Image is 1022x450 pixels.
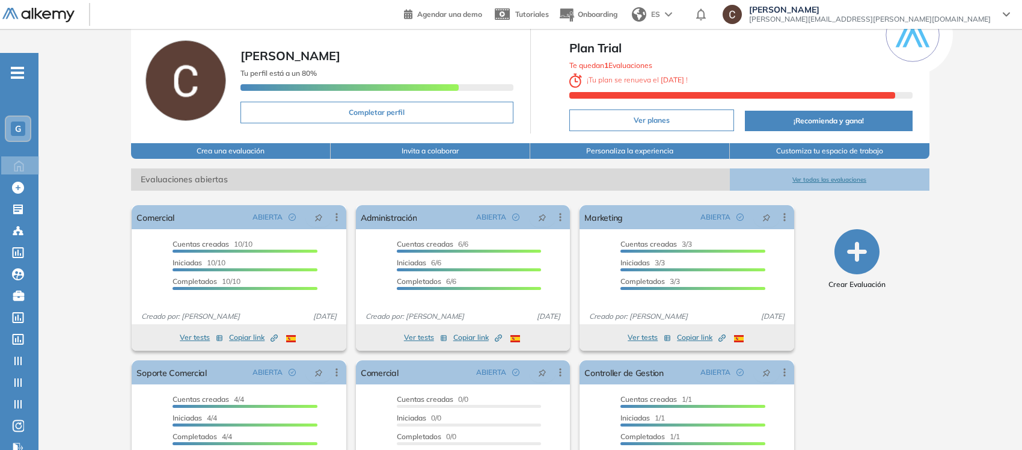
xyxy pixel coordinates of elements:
[677,330,726,345] button: Copiar link
[628,330,671,345] button: Ver tests
[807,312,1022,450] iframe: Chat Widget
[397,239,468,248] span: 6/6
[512,214,519,221] span: check-circle
[15,124,21,134] span: G
[538,212,546,222] span: pushpin
[512,369,519,376] span: check-circle
[651,9,660,20] span: ES
[620,239,677,248] span: Cuentas creadas
[584,360,663,384] a: Controller de Gestion
[173,413,217,422] span: 4/4
[632,7,646,22] img: world
[476,367,506,378] span: ABIERTA
[397,239,453,248] span: Cuentas creadas
[136,205,174,229] a: Comercial
[620,395,692,404] span: 1/1
[762,368,771,377] span: pushpin
[569,75,688,84] span: ¡ Tu plan se renueva el !
[173,395,244,404] span: 4/4
[745,111,912,131] button: ¡Recomienda y gana!
[749,5,991,14] span: [PERSON_NAME]
[131,143,331,159] button: Crea una evaluación
[620,432,680,441] span: 1/1
[404,6,482,20] a: Agendar una demo
[397,413,441,422] span: 0/0
[240,102,513,123] button: Completar perfil
[2,8,75,23] img: Logo
[173,432,232,441] span: 4/4
[397,395,468,404] span: 0/0
[286,335,296,342] img: ESP
[404,330,447,345] button: Ver tests
[756,311,789,322] span: [DATE]
[659,75,686,84] b: [DATE]
[180,330,223,345] button: Ver tests
[620,277,665,286] span: Completados
[538,368,546,377] span: pushpin
[620,413,665,422] span: 1/1
[361,205,417,229] a: Administración
[453,330,502,345] button: Copiar link
[529,208,555,227] button: pushpin
[229,330,278,345] button: Copiar link
[240,48,340,63] span: [PERSON_NAME]
[397,277,456,286] span: 6/6
[736,214,744,221] span: check-circle
[604,61,608,70] b: 1
[289,369,296,376] span: check-circle
[308,311,341,322] span: [DATE]
[529,363,555,382] button: pushpin
[361,311,469,322] span: Creado por: [PERSON_NAME]
[749,14,991,24] span: [PERSON_NAME][EMAIL_ADDRESS][PERSON_NAME][DOMAIN_NAME]
[173,277,217,286] span: Completados
[173,258,202,267] span: Iniciadas
[397,432,441,441] span: Completados
[665,12,672,17] img: arrow
[305,208,332,227] button: pushpin
[136,360,206,384] a: Soporte Comercial
[620,258,650,267] span: Iniciadas
[569,109,735,131] button: Ver planes
[417,10,482,19] span: Agendar una demo
[515,10,549,19] span: Tutoriales
[305,363,332,382] button: pushpin
[314,212,323,222] span: pushpin
[620,395,677,404] span: Cuentas creadas
[397,413,426,422] span: Iniciadas
[229,332,278,343] span: Copiar link
[753,208,780,227] button: pushpin
[252,212,283,223] span: ABIERTA
[314,368,323,377] span: pushpin
[762,212,771,222] span: pushpin
[510,335,520,342] img: ESP
[397,258,426,267] span: Iniciadas
[173,413,202,422] span: Iniciadas
[289,214,296,221] span: check-circle
[736,369,744,376] span: check-circle
[173,258,225,267] span: 10/10
[700,367,730,378] span: ABIERTA
[145,40,226,121] img: Foto de perfil
[397,432,456,441] span: 0/0
[620,239,692,248] span: 3/3
[397,277,441,286] span: Completados
[584,311,693,322] span: Creado por: [PERSON_NAME]
[753,363,780,382] button: pushpin
[700,212,730,223] span: ABIERTA
[173,239,229,248] span: Cuentas creadas
[173,239,252,248] span: 10/10
[173,277,240,286] span: 10/10
[131,168,729,191] span: Evaluaciones abiertas
[397,395,453,404] span: Cuentas creadas
[173,395,229,404] span: Cuentas creadas
[620,258,665,267] span: 3/3
[558,2,617,28] button: Onboarding
[620,432,665,441] span: Completados
[569,73,583,88] img: clock-svg
[734,335,744,342] img: ESP
[173,432,217,441] span: Completados
[807,312,1022,450] div: Widget de chat
[578,10,617,19] span: Onboarding
[677,332,726,343] span: Copiar link
[530,143,730,159] button: Personaliza la experiencia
